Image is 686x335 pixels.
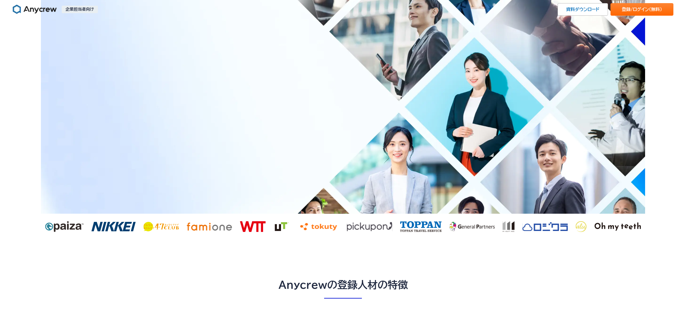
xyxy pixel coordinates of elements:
[296,221,338,232] img: tokuty
[43,221,82,232] img: paiza
[272,221,289,232] img: ut
[501,221,513,232] img: ロジクラ
[521,221,566,232] img: General Partners
[593,222,639,231] img: jooto
[345,221,391,232] img: pickupon
[238,221,264,232] img: wtt
[649,7,662,12] span: （無料）
[610,3,673,16] a: 登録/ログイン（無料）
[62,6,98,13] p: 企業担当者向け
[558,3,608,16] a: 資料ダウンロード
[448,221,493,232] img: m-out inc.
[398,221,440,232] img: toppan
[41,277,645,292] h2: Anycrewの 登録人材の特徴
[142,222,177,231] img: 47club
[185,221,231,232] img: famione
[13,4,57,14] img: Anycrew
[574,221,585,232] img: alu
[90,222,134,231] img: nikkei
